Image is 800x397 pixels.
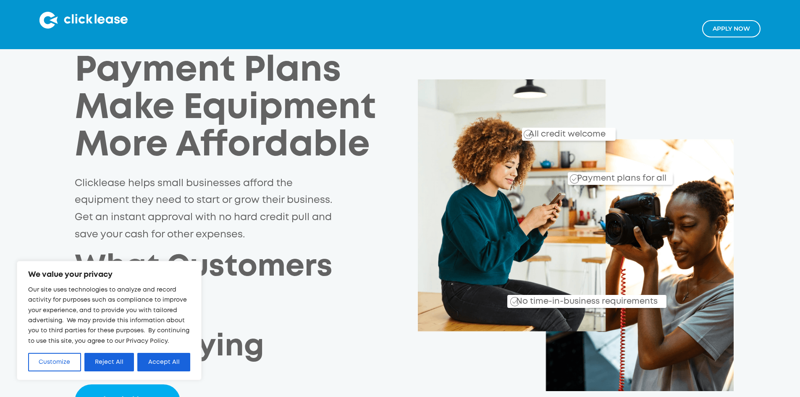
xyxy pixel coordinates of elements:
div: We value your privacy [17,261,202,380]
div: No time-in-business requirements [468,287,666,308]
h1: Payment Plans Make Equipment More Affordable [75,53,393,165]
img: Checkmark_callout [524,130,533,139]
h2: What Customers Have Been Saying [75,247,418,368]
a: Apply NOw [702,20,761,37]
div: Payment plans for all [574,168,666,185]
button: Customize [28,353,81,371]
img: Checkmark_callout [570,174,579,184]
img: Clicklease_customers [418,79,734,391]
button: Accept All [137,353,190,371]
span: Our site uses technologies to analyze and record activity for purposes such as compliance to impr... [28,287,189,344]
div: All credit welcome [496,123,615,141]
p: Clicklease helps small businesses afford the equipment they need to start or grow their business.... [75,175,337,243]
button: Reject All [84,353,134,371]
img: Clicklease logo [39,12,128,29]
img: Checkmark_callout [510,297,519,306]
p: We value your privacy [28,270,190,280]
